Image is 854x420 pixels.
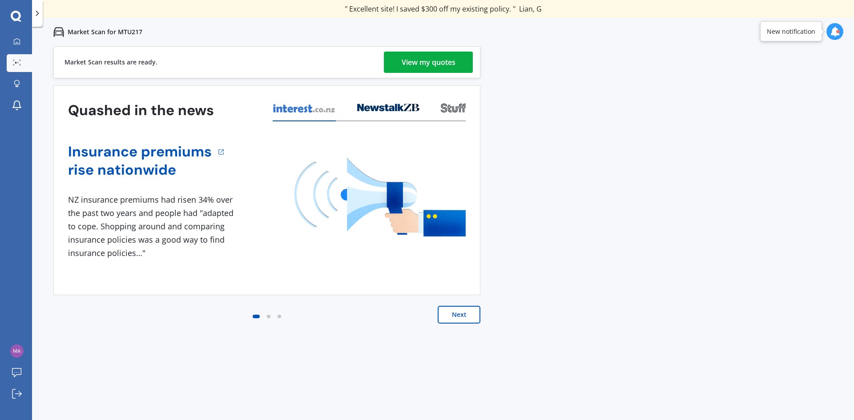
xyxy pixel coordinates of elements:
[384,52,473,73] a: View my quotes
[68,143,212,161] a: Insurance premiums
[64,47,157,78] div: Market Scan results are ready.
[438,306,480,324] button: Next
[68,193,237,260] div: NZ insurance premiums had risen 34% over the past two years and people had "adapted to cope. Shop...
[68,28,142,36] p: Market Scan for MTU217
[402,52,455,73] div: View my quotes
[767,27,815,36] div: New notification
[68,161,212,179] a: rise nationwide
[10,344,24,358] img: 2dcfb07d7061c0091fe18d1355093fb8
[53,27,64,37] img: car.f15378c7a67c060ca3f3.svg
[294,158,466,236] img: media image
[68,101,214,120] h3: Quashed in the news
